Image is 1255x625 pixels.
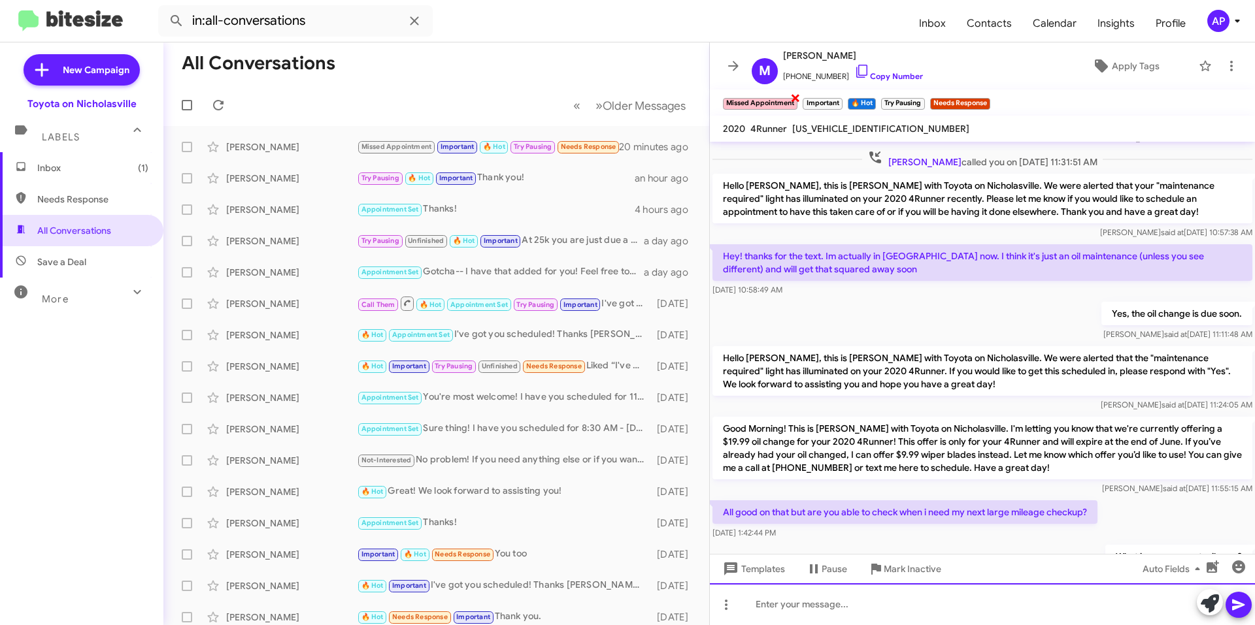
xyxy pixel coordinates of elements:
span: Important [441,142,475,151]
span: 🔥 Hot [361,581,384,590]
div: [DATE] [650,548,699,561]
div: [DATE] [650,579,699,592]
div: [PERSON_NAME] [226,485,357,498]
div: a day ago [644,266,699,279]
span: Auto Fields [1143,557,1205,581]
a: Inbox [909,5,956,42]
span: Try Pausing [435,362,473,370]
small: Try Pausing [881,98,924,110]
div: [DATE] [650,329,699,342]
span: [PERSON_NAME] [DATE] 11:24:05 AM [1101,400,1252,409]
span: [PERSON_NAME] [888,156,962,168]
span: Try Pausing [361,236,399,245]
div: Thank you. [357,609,650,624]
div: How about 10am? [357,139,620,154]
p: Hello [PERSON_NAME], this is [PERSON_NAME] with Toyota on Nicholasville. We were alerted that you... [712,174,1252,223]
span: 🔥 Hot [404,550,426,558]
div: [PERSON_NAME] [226,360,357,373]
span: Needs Response [561,142,616,151]
div: Sure thing! I have you scheduled for 8:30 AM - [DATE]! Let me know if you need anything else, and... [357,421,650,436]
span: Apply Tags [1112,54,1160,78]
div: [DATE] [650,454,699,467]
div: [PERSON_NAME] [226,423,357,436]
span: 4Runner [750,123,787,135]
span: Important [392,581,426,590]
span: Mark Inactive [884,557,941,581]
div: You're most welcome! I have you scheduled for 11:30 AM - [DATE]. Let me know if you need anything... [357,390,650,405]
button: Mark Inactive [858,557,952,581]
div: You too [357,547,650,562]
span: Labels [42,131,80,143]
div: [PERSON_NAME] [226,391,357,404]
span: Inbox [37,161,148,174]
span: Call Them [361,300,395,309]
span: said at [1164,329,1187,339]
div: Gotcha-- I have that added for you! Feel free to reach out if you need anything else. We will see... [357,264,644,280]
span: Pause [822,557,847,581]
span: « [573,97,580,114]
span: [PERSON_NAME] [DATE] 11:11:48 AM [1103,329,1252,339]
span: Unfinished [482,362,518,370]
a: Contacts [956,5,1022,42]
div: Liked “I've got you scheduled! Thanks [PERSON_NAME], have a great day!” [357,359,650,374]
div: At 25k you are just due a tire rotation. It's normally $24.95 plus tax. [357,233,644,248]
span: Important [563,300,597,309]
small: Missed Appointment [723,98,797,110]
a: Copy Number [854,71,923,81]
span: More [42,293,69,305]
div: [DATE] [650,360,699,373]
span: Missed Appointment [361,142,432,151]
nav: Page navigation example [566,92,694,119]
div: [DATE] [650,391,699,404]
span: 2020 [723,123,745,135]
span: Important [392,362,426,370]
span: [PERSON_NAME] [DATE] 10:57:38 AM [1100,227,1252,237]
button: Templates [710,557,795,581]
div: [DATE] [650,611,699,624]
div: Great! We look forward to assisting you! [357,484,650,499]
span: Save a Deal [37,255,86,268]
span: Try Pausing [361,174,399,182]
span: Try Pausing [514,142,552,151]
div: [PERSON_NAME] [226,266,357,279]
div: [PERSON_NAME] [226,517,357,530]
span: Appointment Set [361,268,419,276]
a: Insights [1087,5,1145,42]
span: 🔥 Hot [361,330,384,339]
span: New Campaign [63,63,129,76]
span: 🔥 Hot [483,142,505,151]
div: I've got you scheduled! Thanks [PERSON_NAME], have a great day! [357,578,650,593]
div: a day ago [644,234,699,248]
span: (1) [138,161,148,174]
span: Profile [1145,5,1196,42]
div: AP [1207,10,1230,32]
div: Thanks! [357,515,650,530]
span: Important [484,236,518,245]
span: Templates [720,557,785,581]
span: Needs Response [435,550,490,558]
span: [PERSON_NAME] [783,48,923,63]
button: Apply Tags [1058,54,1192,78]
span: 🔥 Hot [420,300,442,309]
span: × [790,89,801,105]
div: [PERSON_NAME] [226,611,357,624]
a: New Campaign [24,54,140,86]
p: Good Morning! This is [PERSON_NAME] with Toyota on Nicholasville. I'm letting you know that we're... [712,417,1252,479]
div: an hour ago [635,172,699,185]
span: Appointment Set [361,393,419,402]
span: Appointment Set [361,425,419,433]
span: Appointment Set [361,205,419,214]
span: Needs Response [392,613,448,621]
div: No problem! If you need anything else or if you want to take advantage of the free oil change jus... [357,453,650,468]
div: [DATE] [650,297,699,310]
span: Calendar [1022,5,1087,42]
span: [PHONE_NUMBER] [783,63,923,83]
span: said at [1162,400,1184,409]
span: Not-Interested [361,456,412,464]
p: Hey! thanks for the text. Im actually in [GEOGRAPHIC_DATA] now. I think it's just an oil maintena... [712,244,1252,281]
span: [US_VEHICLE_IDENTIFICATION_NUMBER] [792,123,969,135]
small: 🔥 Hot [848,98,876,110]
span: said at [1161,227,1184,237]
